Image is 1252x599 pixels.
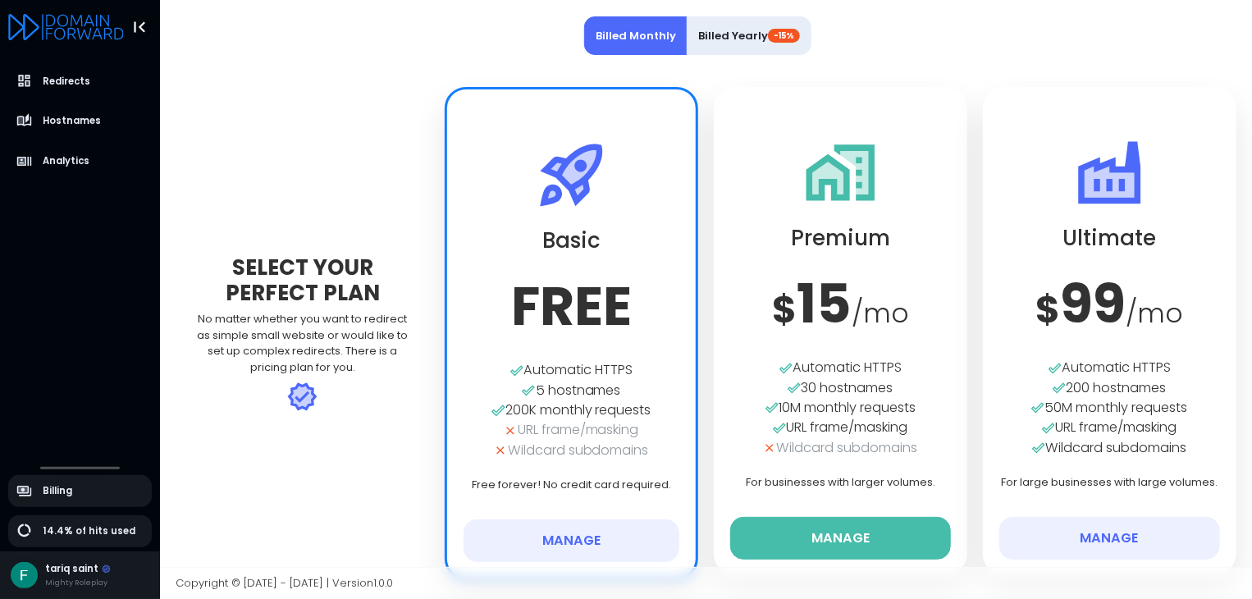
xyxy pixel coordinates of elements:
[43,154,89,168] span: Analytics
[730,517,951,560] button: Manage
[730,438,951,458] div: Wildcard subdomains
[464,441,679,460] div: Wildcard subdomains
[8,66,153,98] a: Redirects
[999,272,1220,336] h3: 99
[8,515,153,547] a: 14.4% of hits used
[464,400,679,420] div: 200K monthly requests
[999,418,1220,437] div: URL frame/masking
[43,524,135,538] span: 14.4% of hits used
[852,295,909,332] span: / mo
[8,475,153,507] a: Billing
[8,145,153,177] a: Analytics
[1035,283,1060,336] span: $
[124,11,155,43] button: Toggle Aside
[999,474,1220,491] p: For large businesses with large volumes.
[464,519,679,562] button: Manage
[43,484,72,498] span: Billing
[772,283,797,336] span: $
[464,228,679,254] h2: Basic
[184,311,421,375] div: No matter whether you want to redirect as simple small website or would like to set up complex re...
[687,16,811,56] button: Billed Yearly-15%
[1126,295,1183,332] span: / mo
[584,16,688,56] button: Billed Monthly
[999,438,1220,458] div: Wildcard subdomains
[464,360,679,380] div: Automatic HTTPS
[999,517,1220,560] button: Manage
[768,29,800,43] span: -15%
[730,378,951,398] div: 30 hostnames
[464,275,679,339] h3: FREE
[43,75,90,89] span: Redirects
[999,358,1220,377] div: Automatic HTTPS
[45,577,111,588] div: Mighty Roleplay
[8,15,124,37] a: Logo
[8,105,153,137] a: Hostnames
[464,477,679,493] p: Free forever! No credit card required.
[464,381,679,400] div: 5 hostnames
[43,114,101,128] span: Hostnames
[999,226,1220,251] h2: Ultimate
[184,255,421,306] div: Select Your Perfect Plan
[730,226,951,251] h2: Premium
[730,418,951,437] div: URL frame/masking
[45,562,111,577] div: tariq saint
[999,398,1220,418] div: 50M monthly requests
[999,378,1220,398] div: 200 hostnames
[730,358,951,377] div: Automatic HTTPS
[464,420,679,440] div: URL frame/masking
[11,562,38,589] img: Avatar
[176,575,394,591] span: Copyright © [DATE] - [DATE] | Version 1.0.0
[730,398,951,418] div: 10M monthly requests
[730,272,951,336] h3: 15
[730,474,951,491] p: For businesses with larger volumes.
